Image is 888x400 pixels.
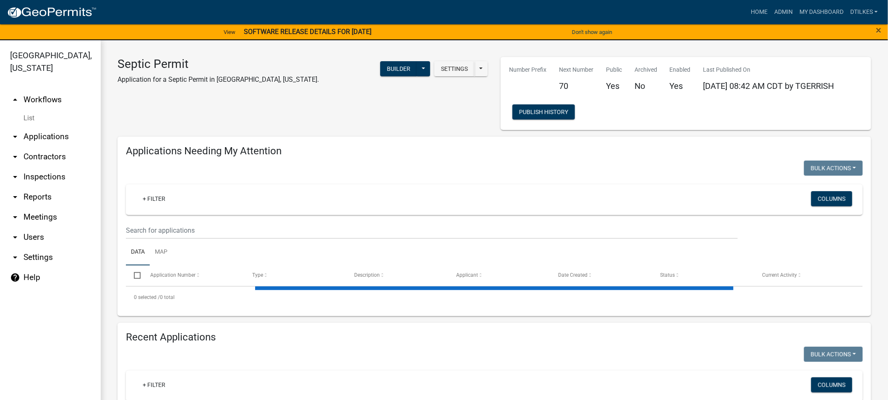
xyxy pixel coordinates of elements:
datatable-header-cell: Status [652,265,754,286]
i: arrow_drop_down [10,212,20,222]
a: View [220,25,239,39]
span: [DATE] 08:42 AM CDT by TGERRISH [703,81,834,91]
i: arrow_drop_down [10,252,20,262]
a: + Filter [136,377,172,392]
button: Don't show again [569,25,616,39]
datatable-header-cell: Current Activity [754,265,856,286]
span: Description [354,272,380,278]
span: Status [660,272,675,278]
span: Date Created [558,272,588,278]
p: Public [606,65,622,74]
h5: Yes [606,81,622,91]
span: 0 selected / [134,294,160,300]
datatable-header-cell: Date Created [550,265,652,286]
i: arrow_drop_down [10,152,20,162]
a: Map [150,239,172,266]
button: Bulk Actions [804,161,863,176]
strong: SOFTWARE RELEASE DETAILS FOR [DATE] [244,28,371,36]
button: Bulk Actions [804,347,863,362]
p: Archived [635,65,657,74]
span: Current Activity [762,272,797,278]
a: + Filter [136,191,172,206]
i: arrow_drop_down [10,132,20,142]
i: arrow_drop_down [10,232,20,242]
h5: Yes [670,81,691,91]
a: Admin [771,4,796,20]
span: × [876,24,882,36]
button: Settings [434,61,475,76]
span: Applicant [456,272,478,278]
p: Enabled [670,65,691,74]
datatable-header-cell: Type [244,265,346,286]
span: Application Number [150,272,196,278]
datatable-header-cell: Applicant [448,265,550,286]
h4: Recent Applications [126,331,863,343]
a: My Dashboard [796,4,847,20]
button: Columns [811,191,852,206]
i: help [10,273,20,283]
button: Builder [380,61,417,76]
h3: Septic Permit [118,57,319,71]
a: Home [747,4,771,20]
button: Close [876,25,882,35]
button: Publish History [512,104,575,119]
p: Last Published On [703,65,834,74]
p: Number Prefix [509,65,546,74]
i: arrow_drop_down [10,192,20,202]
i: arrow_drop_up [10,95,20,105]
datatable-header-cell: Description [346,265,448,286]
p: Next Number [559,65,593,74]
div: 0 total [126,287,863,308]
datatable-header-cell: Select [126,265,142,286]
a: Data [126,239,150,266]
p: Application for a Septic Permit in [GEOGRAPHIC_DATA], [US_STATE]. [118,75,319,85]
button: Columns [811,377,852,392]
a: dtilkes [847,4,881,20]
h4: Applications Needing My Attention [126,145,863,157]
span: Type [252,272,263,278]
h5: 70 [559,81,593,91]
h5: No [635,81,657,91]
datatable-header-cell: Application Number [142,265,244,286]
i: arrow_drop_down [10,172,20,182]
wm-modal-confirm: Workflow Publish History [512,109,575,116]
input: Search for applications [126,222,738,239]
